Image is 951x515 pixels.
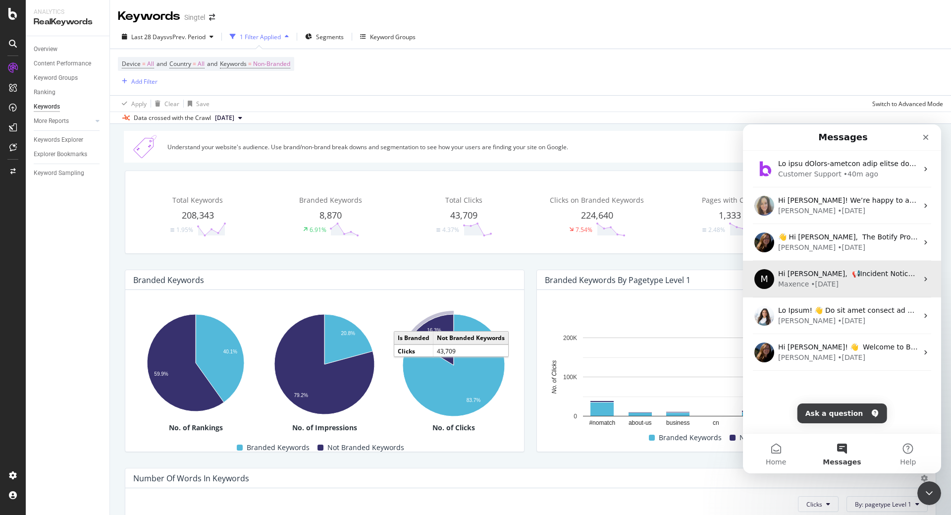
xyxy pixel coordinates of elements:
text: 40.1% [223,349,237,355]
div: Understand your website's audience. Use brand/non-brand break downs and segmentation to see how y... [167,143,853,151]
text: 83.7% [466,398,480,403]
text: 0 [574,413,577,420]
span: All [147,57,154,71]
text: business [666,420,689,427]
div: Keyword Groups [34,73,78,83]
div: Add Filter [131,77,158,86]
button: Clear [151,96,179,112]
text: 16.3% [427,328,441,333]
span: Country [169,59,191,68]
span: Non-Branded [253,57,290,71]
a: Keywords Explorer [34,135,103,145]
iframe: Intercom live chat [917,481,941,505]
div: Number Of Words In Keywords [133,473,249,483]
img: Profile image for Alexandra [11,181,31,201]
span: 224,640 [581,209,613,221]
button: Clicks [798,496,839,512]
text: 100K [563,374,577,381]
div: arrow-right-arrow-left [209,14,215,21]
span: Pages with Clicks [702,195,758,205]
div: More Reports [34,116,69,126]
span: Last 28 Days [131,33,166,41]
span: Branded Keywords [247,442,310,454]
span: 2025 Aug. 31st [215,114,234,122]
text: #nomatch [589,420,615,427]
div: • [DATE] [95,81,122,92]
span: 43,709 [450,209,477,221]
div: 6.91% [310,226,326,234]
span: Branded Keywords [659,432,722,444]
text: cn [713,420,719,427]
div: [PERSON_NAME] [35,228,93,238]
span: = [193,59,196,68]
div: • [DATE] [68,155,96,165]
div: Keywords [34,102,60,112]
span: Device [122,59,141,68]
div: No. of Clicks [391,423,516,433]
img: Profile image for Laura [11,108,31,128]
text: 79.2% [294,393,308,398]
img: Equal [436,229,440,231]
a: Explorer Bookmarks [34,149,103,160]
div: Keywords Explorer [34,135,83,145]
div: Maxence [35,155,66,165]
span: Branded Keywords [299,195,362,205]
button: Ask a question [54,279,144,299]
div: 2.48% [708,226,725,234]
span: Total Clicks [445,195,482,205]
text: 59.9% [154,371,168,377]
div: [PERSON_NAME] [35,81,93,92]
div: Save [196,100,210,108]
a: Ranking [34,87,103,98]
span: Home [23,334,43,341]
span: 👋 Hi [PERSON_NAME], ​ The Botify Product Team is looking for feedback on your experience with Bot... [35,109,800,116]
div: Branded Keywords By pagetype Level 1 [545,275,690,285]
div: Clear [164,100,179,108]
div: 1 Filter Applied [240,33,281,41]
button: Switch to Advanced Mode [868,96,943,112]
span: Messages [80,334,118,341]
svg: A chart. [133,309,257,417]
div: Keyword Groups [370,33,416,41]
span: = [142,59,146,68]
div: 1.95% [176,226,193,234]
div: Profile image for Maxence [11,145,31,165]
div: Keywords [118,8,180,25]
img: Xn5yXbTLC6GvtKIoinKAiP4Hm0QJ922KvQwAAAAASUVORK5CYII= [128,135,163,159]
span: Keywords [220,59,247,68]
span: Clicks [806,500,822,509]
img: Profile image for Laura [11,218,31,238]
div: Apply [131,100,147,108]
img: Equal [170,229,174,231]
a: Keywords [34,102,103,112]
div: 7.54% [576,226,592,234]
span: Clicks on Branded Keywords [550,195,644,205]
text: about-us [629,420,652,427]
svg: A chart. [262,309,386,421]
button: Help [132,309,198,349]
a: Content Performance [34,58,103,69]
div: No. of Rankings [133,423,258,433]
svg: A chart. [391,309,515,423]
a: Overview [34,44,103,55]
text: 200K [563,335,577,342]
span: All [198,57,205,71]
div: • [DATE] [95,228,122,238]
div: RealKeywords [34,16,102,28]
div: No. of Impressions [262,423,387,433]
div: 4.37% [442,226,459,234]
span: Not Branded Keywords [327,442,404,454]
span: Total Keywords [172,195,223,205]
span: 8,870 [319,209,342,221]
div: Content Performance [34,58,91,69]
div: Data crossed with the Crawl [134,114,211,122]
div: [PERSON_NAME] [35,191,93,202]
span: and [157,59,167,68]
